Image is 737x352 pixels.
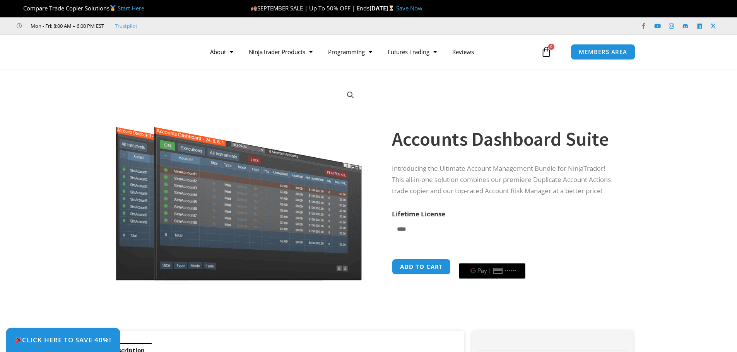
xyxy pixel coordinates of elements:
[369,4,396,12] strong: [DATE]
[396,4,422,12] a: Save Now
[459,263,525,279] button: Buy with GPay
[6,328,120,352] a: 🎉Click Here to save 40%!
[17,5,23,11] img: 🏆
[251,4,369,12] span: SEPTEMBER SALE | Up To 50% OFF | Ends
[529,41,563,63] a: 0
[17,4,144,12] span: Compare Trade Copier Solutions
[15,337,22,343] img: 🎉
[29,21,104,31] span: Mon - Fri: 8:00 AM – 6:00 PM EST
[392,163,618,197] p: Introducing the Ultimate Account Management Bundle for NinjaTrader! This all-in-one solution comb...
[344,88,357,102] a: View full-screen image gallery
[505,268,516,274] text: ••••••
[202,43,241,61] a: About
[251,5,257,11] img: 🍂
[457,258,527,258] iframe: Secure payment input frame
[15,337,111,343] span: Click Here to save 40%!
[392,259,451,275] button: Add to cart
[241,43,320,61] a: NinjaTrader Products
[320,43,380,61] a: Programming
[110,5,116,11] img: 🥇
[202,43,539,61] nav: Menu
[392,126,618,153] h1: Accounts Dashboard Suite
[115,21,137,31] a: Trustpilot
[579,49,627,55] span: MEMBERS AREA
[571,44,635,60] a: MEMBERS AREA
[392,209,445,218] label: Lifetime License
[388,5,394,11] img: ⌛
[115,82,363,281] img: Screenshot 2024-08-26 155710eeeee
[380,43,445,61] a: Futures Trading
[118,4,144,12] a: Start Here
[445,43,482,61] a: Reviews
[91,38,174,66] img: LogoAI | Affordable Indicators – NinjaTrader
[548,44,554,50] span: 0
